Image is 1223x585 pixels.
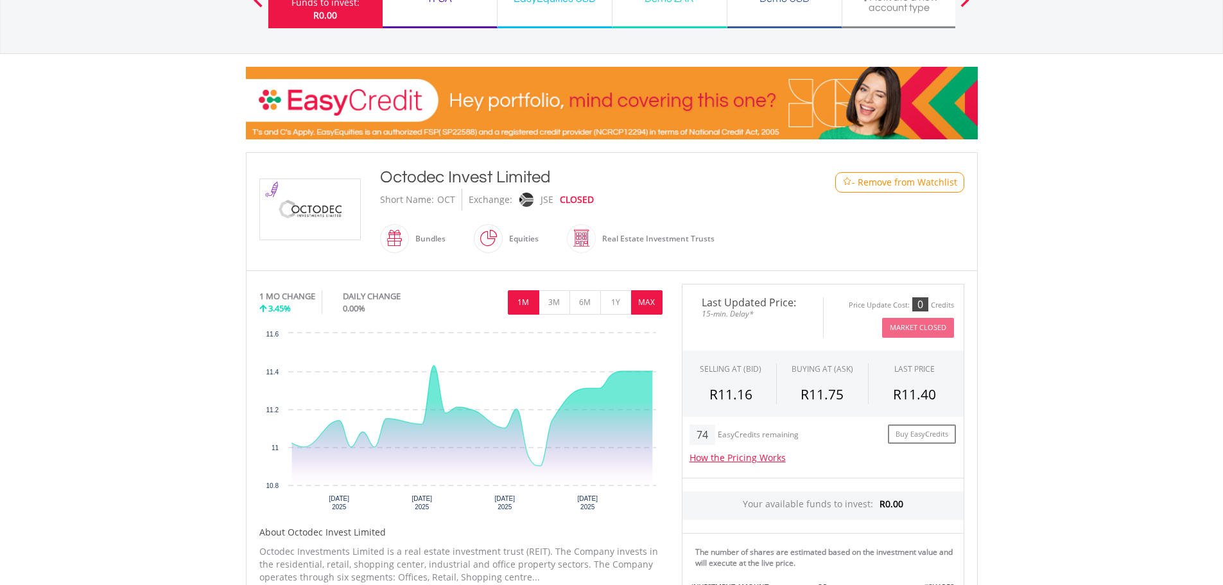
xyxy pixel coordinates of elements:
[469,189,512,211] div: Exchange:
[893,385,936,403] span: R11.40
[541,189,553,211] div: JSE
[271,444,279,451] text: 11
[313,9,337,21] span: R0.00
[266,406,279,414] text: 11.2
[882,318,954,338] button: Market Closed
[539,290,570,315] button: 3M
[266,482,279,489] text: 10.8
[692,297,813,308] span: Last Updated Price:
[692,308,813,320] span: 15-min. Delay*
[437,189,455,211] div: OCT
[801,385,844,403] span: R11.75
[343,302,365,314] span: 0.00%
[682,491,964,520] div: Your available funds to invest:
[931,301,954,310] div: Credits
[631,290,663,315] button: MAX
[596,223,715,254] div: Real Estate Investment Trusts
[690,451,786,464] a: How the Pricing Works
[329,495,349,511] text: [DATE] 2025
[888,424,956,444] a: Buy EasyCredits
[690,424,715,445] div: 74
[259,545,663,584] p: Octodec Investments Limited is a real estate investment trust (REIT). The Company invests in the ...
[835,172,964,193] button: Watchlist - Remove from Watchlist
[569,290,601,315] button: 6M
[259,327,663,520] div: Chart. Highcharts interactive chart.
[842,177,852,187] img: Watchlist
[718,430,799,441] div: EasyCredits remaining
[577,495,598,511] text: [DATE] 2025
[412,495,432,511] text: [DATE] 2025
[380,166,783,189] div: Octodec Invest Limited
[262,179,358,240] img: EQU.ZA.OCT.png
[246,67,978,139] img: EasyCredit Promotion Banner
[519,193,533,207] img: jse.png
[409,223,446,254] div: Bundles
[894,363,935,374] div: LAST PRICE
[508,290,539,315] button: 1M
[880,498,903,510] span: R0.00
[695,546,958,568] div: The number of shares are estimated based on the investment value and will execute at the live price.
[259,327,663,520] svg: Interactive chart
[709,385,752,403] span: R11.16
[268,302,291,314] span: 3.45%
[380,189,434,211] div: Short Name:
[494,495,515,511] text: [DATE] 2025
[852,176,957,189] span: - Remove from Watchlist
[259,290,315,302] div: 1 MO CHANGE
[259,526,663,539] h5: About Octodec Invest Limited
[912,297,928,311] div: 0
[792,363,853,374] span: BUYING AT (ASK)
[560,189,594,211] div: CLOSED
[600,290,632,315] button: 1Y
[266,369,279,376] text: 11.4
[700,363,761,374] div: SELLING AT (BID)
[849,301,910,310] div: Price Update Cost:
[266,331,279,338] text: 11.6
[503,223,539,254] div: Equities
[343,290,444,302] div: DAILY CHANGE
